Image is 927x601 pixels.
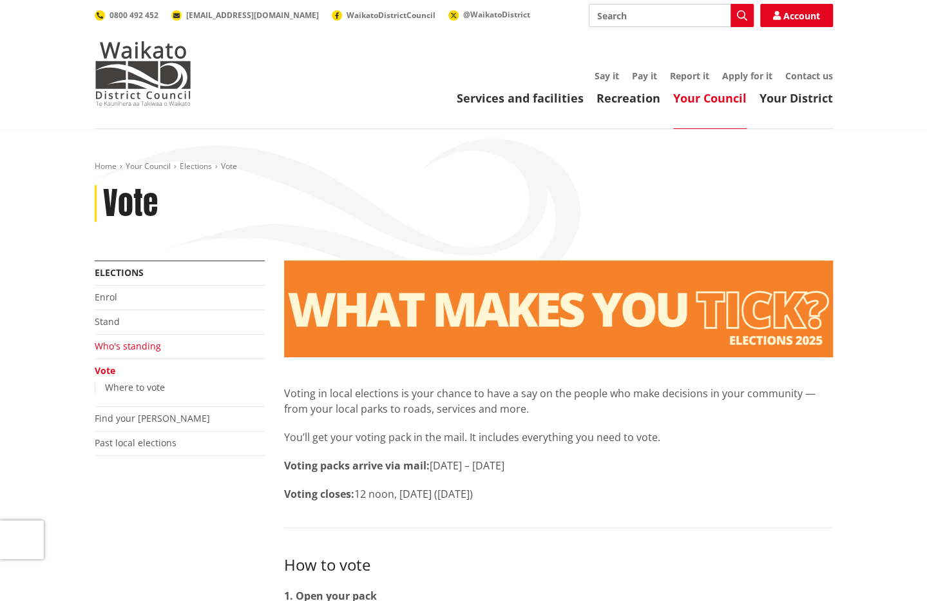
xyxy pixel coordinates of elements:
[284,261,833,357] img: Vote banner
[95,161,833,172] nav: breadcrumb
[221,161,237,172] span: Vote
[463,9,530,20] span: @WaikatoDistrict
[95,10,158,21] a: 0800 492 452
[284,554,833,575] h3: How to vote
[673,90,747,106] a: Your Council
[105,381,165,393] a: Where to vote
[95,161,117,172] a: Home
[95,364,115,377] a: Vote
[332,10,435,21] a: WaikatoDistrictCouncil
[760,90,833,106] a: Your District
[110,10,158,21] span: 0800 492 452
[284,458,833,473] p: [DATE] – [DATE]
[760,4,833,27] a: Account
[284,386,833,417] p: Voting in local elections is your chance to have a say on the people who make decisions in your c...
[670,70,709,82] a: Report it
[284,487,354,501] strong: Voting closes:
[284,458,430,473] strong: Voting packs arrive via mail:
[126,161,171,172] a: Your Council
[722,70,772,82] a: Apply for it
[95,412,210,424] a: Find your [PERSON_NAME]
[354,487,473,501] span: 12 noon, [DATE] ([DATE])
[95,315,120,328] a: Stand
[595,70,619,82] a: Say it
[347,10,435,21] span: WaikatoDistrictCouncil
[457,90,584,106] a: Services and facilities
[589,4,754,27] input: Search input
[95,266,144,279] a: Elections
[448,9,530,20] a: @WaikatoDistrict
[186,10,319,21] span: [EMAIL_ADDRESS][DOMAIN_NAME]
[95,291,117,303] a: Enrol
[95,340,161,352] a: Who's standing
[785,70,833,82] a: Contact us
[868,547,914,593] iframe: Messenger Launcher
[284,429,833,445] p: You’ll get your voting pack in the mail. It includes everything you need to vote.
[171,10,319,21] a: [EMAIL_ADDRESS][DOMAIN_NAME]
[632,70,657,82] a: Pay it
[180,161,212,172] a: Elections
[597,90,660,106] a: Recreation
[95,41,191,106] img: Waikato District Council - Te Kaunihera aa Takiwaa o Waikato
[103,185,158,222] h1: Vote
[95,437,177,449] a: Past local elections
